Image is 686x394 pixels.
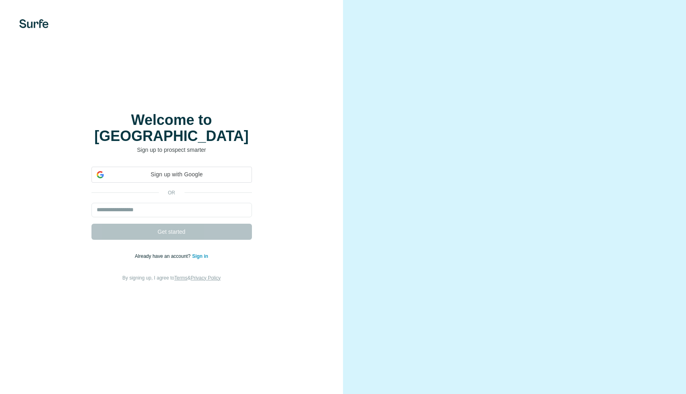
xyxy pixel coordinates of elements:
[91,167,252,183] div: Sign up with Google
[191,275,221,281] a: Privacy Policy
[107,170,247,179] span: Sign up with Google
[19,19,49,28] img: Surfe's logo
[192,253,208,259] a: Sign in
[91,112,252,144] h1: Welcome to [GEOGRAPHIC_DATA]
[175,275,188,281] a: Terms
[135,253,192,259] span: Already have an account?
[159,189,185,196] p: or
[122,275,221,281] span: By signing up, I agree to &
[91,146,252,154] p: Sign up to prospect smarter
